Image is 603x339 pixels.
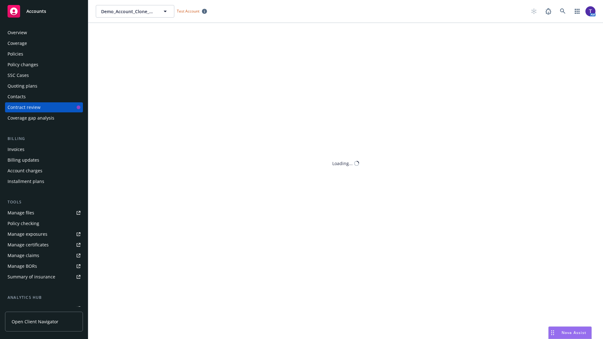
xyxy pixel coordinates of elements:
div: Manage claims [8,250,39,261]
div: Billing updates [8,155,39,165]
a: Policies [5,49,83,59]
div: Manage certificates [8,240,49,250]
div: Policies [8,49,23,59]
span: Accounts [26,9,46,14]
a: Installment plans [5,176,83,186]
a: Billing updates [5,155,83,165]
div: Invoices [8,144,24,154]
div: Manage BORs [8,261,37,271]
a: Manage certificates [5,240,83,250]
span: Open Client Navigator [12,318,58,325]
a: SSC Cases [5,70,83,80]
a: Manage files [5,208,83,218]
a: Coverage gap analysis [5,113,83,123]
a: Switch app [571,5,584,18]
a: Manage exposures [5,229,83,239]
span: Demo_Account_Clone_QA_CR_Tests_Demo [101,8,155,15]
div: Overview [8,28,27,38]
a: Search [557,5,569,18]
div: Billing [5,136,83,142]
div: Manage files [8,208,34,218]
a: Policy checking [5,218,83,229]
span: Test Account [174,8,209,14]
a: Account charges [5,166,83,176]
span: Nova Assist [562,330,586,335]
span: Test Account [177,8,199,14]
div: Installment plans [8,176,44,186]
a: Report a Bug [542,5,555,18]
div: Contacts [8,92,26,102]
div: Loading... [332,160,353,167]
a: Invoices [5,144,83,154]
a: Policy changes [5,60,83,70]
div: Coverage [8,38,27,48]
div: Policy changes [8,60,38,70]
a: Overview [5,28,83,38]
div: Summary of insurance [8,272,55,282]
div: Policy checking [8,218,39,229]
button: Demo_Account_Clone_QA_CR_Tests_Demo [96,5,174,18]
a: Coverage [5,38,83,48]
div: Manage exposures [8,229,47,239]
div: Coverage gap analysis [8,113,54,123]
a: Quoting plans [5,81,83,91]
a: Loss summary generator [5,303,83,313]
a: Summary of insurance [5,272,83,282]
div: Drag to move [549,327,557,339]
a: Accounts [5,3,83,20]
a: Start snowing [528,5,540,18]
div: Loss summary generator [8,303,60,313]
div: Analytics hub [5,294,83,301]
a: Contacts [5,92,83,102]
div: Tools [5,199,83,205]
div: Contract review [8,102,41,112]
button: Nova Assist [548,326,592,339]
div: Account charges [8,166,42,176]
div: Quoting plans [8,81,37,91]
img: photo [585,6,595,16]
div: SSC Cases [8,70,29,80]
a: Contract review [5,102,83,112]
a: Manage BORs [5,261,83,271]
a: Manage claims [5,250,83,261]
